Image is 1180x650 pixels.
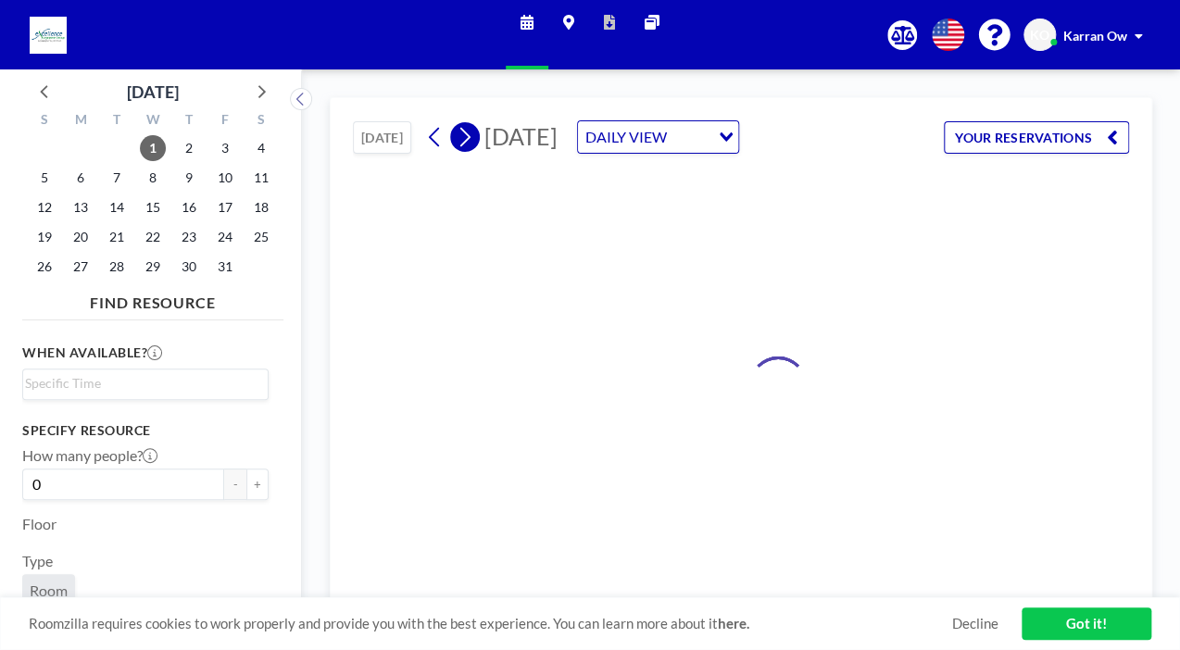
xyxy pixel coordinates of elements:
span: Wednesday, October 22, 2025 [140,224,166,250]
button: [DATE] [353,121,411,154]
span: Saturday, October 11, 2025 [248,165,274,191]
span: Monday, October 27, 2025 [68,254,94,280]
div: S [27,109,63,133]
span: Monday, October 13, 2025 [68,194,94,220]
h3: Specify resource [22,422,269,439]
h4: FIND RESOURCE [22,286,283,312]
span: Wednesday, October 15, 2025 [140,194,166,220]
div: S [243,109,279,133]
a: Got it! [1022,607,1151,640]
div: F [207,109,243,133]
span: KO [1030,27,1049,44]
span: Friday, October 31, 2025 [212,254,238,280]
div: T [170,109,207,133]
label: Type [22,552,53,570]
div: Search for option [578,121,738,153]
span: Sunday, October 26, 2025 [31,254,57,280]
span: Room [30,581,68,599]
div: M [63,109,99,133]
button: YOUR RESERVATIONS [944,121,1129,154]
button: - [224,469,246,500]
span: Friday, October 24, 2025 [212,224,238,250]
input: Search for option [25,373,257,394]
span: Roomzilla requires cookies to work properly and provide you with the best experience. You can lea... [29,615,952,632]
span: [DATE] [484,122,558,150]
a: Decline [952,615,998,632]
span: Sunday, October 12, 2025 [31,194,57,220]
span: DAILY VIEW [582,125,671,149]
span: Thursday, October 16, 2025 [176,194,202,220]
label: Floor [22,515,56,533]
div: Search for option [23,369,268,397]
span: Saturday, October 25, 2025 [248,224,274,250]
label: How many people? [22,446,157,465]
span: Thursday, October 9, 2025 [176,165,202,191]
input: Search for option [672,125,708,149]
img: organization-logo [30,17,67,54]
span: Friday, October 17, 2025 [212,194,238,220]
button: + [246,469,269,500]
span: Thursday, October 2, 2025 [176,135,202,161]
span: Wednesday, October 29, 2025 [140,254,166,280]
span: Monday, October 20, 2025 [68,224,94,250]
span: Monday, October 6, 2025 [68,165,94,191]
span: Friday, October 10, 2025 [212,165,238,191]
span: Tuesday, October 21, 2025 [104,224,130,250]
span: Saturday, October 18, 2025 [248,194,274,220]
span: Karran Ow [1063,28,1127,44]
a: here. [718,615,749,631]
span: Thursday, October 23, 2025 [176,224,202,250]
span: Saturday, October 4, 2025 [248,135,274,161]
div: T [99,109,135,133]
span: Friday, October 3, 2025 [212,135,238,161]
span: Tuesday, October 14, 2025 [104,194,130,220]
span: Thursday, October 30, 2025 [176,254,202,280]
span: Wednesday, October 1, 2025 [140,135,166,161]
span: Sunday, October 5, 2025 [31,165,57,191]
span: Tuesday, October 28, 2025 [104,254,130,280]
span: Wednesday, October 8, 2025 [140,165,166,191]
div: [DATE] [127,79,179,105]
span: Sunday, October 19, 2025 [31,224,57,250]
div: W [135,109,171,133]
span: Tuesday, October 7, 2025 [104,165,130,191]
